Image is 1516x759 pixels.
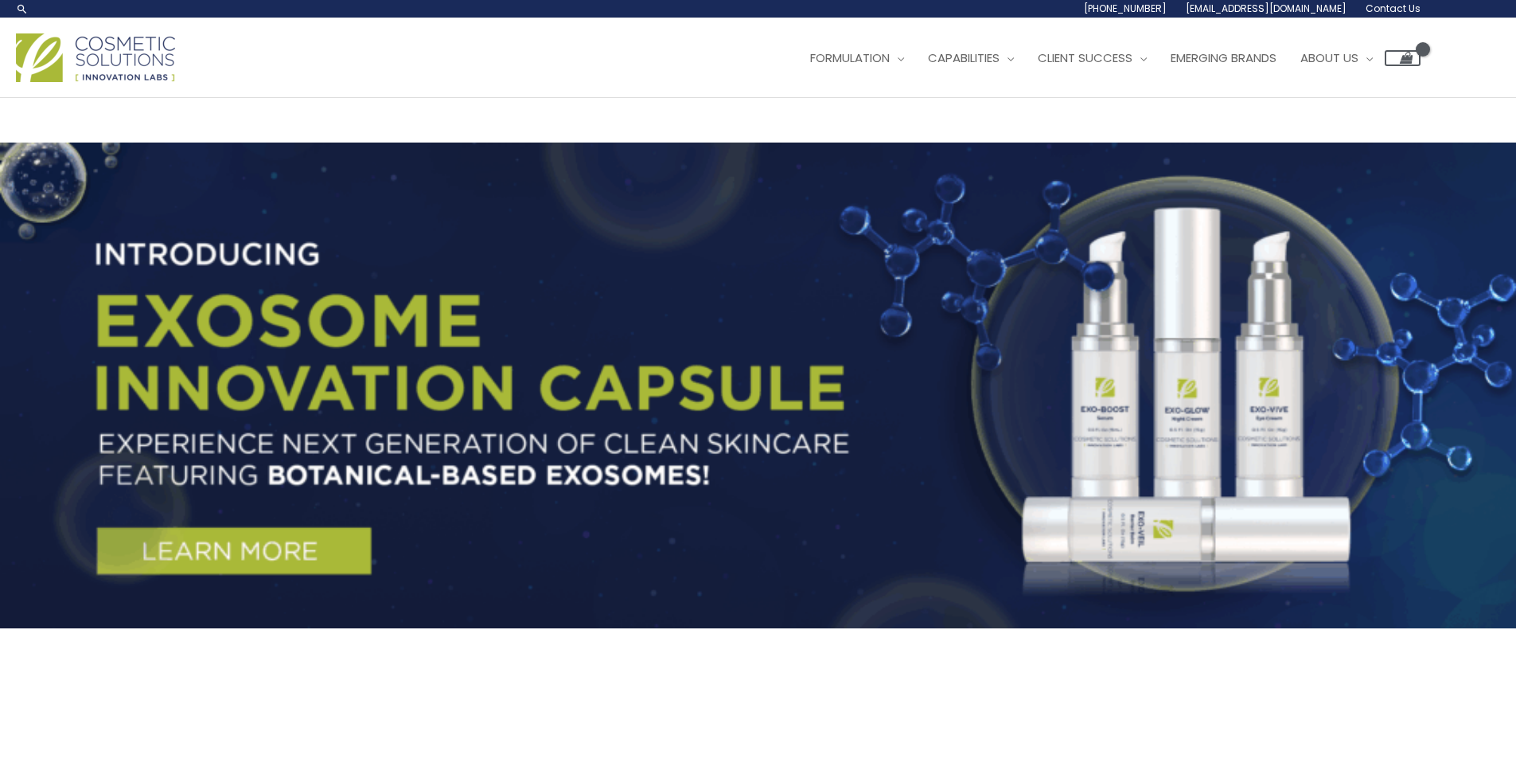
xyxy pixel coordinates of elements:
a: Client Success [1026,34,1159,82]
span: [EMAIL_ADDRESS][DOMAIN_NAME] [1186,2,1346,15]
a: Search icon link [16,2,29,15]
a: Capabilities [916,34,1026,82]
span: Contact Us [1366,2,1421,15]
a: Emerging Brands [1159,34,1288,82]
span: [PHONE_NUMBER] [1084,2,1167,15]
span: Client Success [1038,49,1132,66]
span: Emerging Brands [1171,49,1276,66]
span: Capabilities [928,49,1000,66]
a: View Shopping Cart, empty [1385,50,1421,66]
span: About Us [1300,49,1358,66]
nav: Site Navigation [786,34,1421,82]
a: About Us [1288,34,1385,82]
a: Formulation [798,34,916,82]
img: Cosmetic Solutions Logo [16,33,175,82]
span: Formulation [810,49,890,66]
